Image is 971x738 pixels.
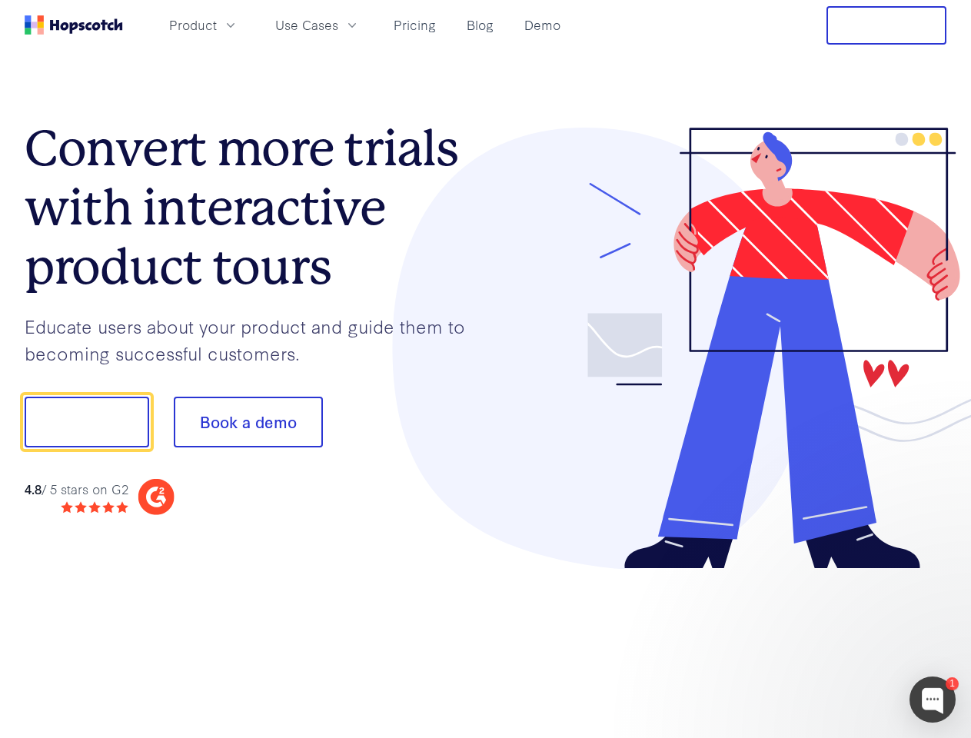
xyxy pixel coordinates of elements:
button: Show me! [25,397,149,447]
button: Use Cases [266,12,369,38]
a: Home [25,15,123,35]
div: 1 [946,677,959,690]
p: Educate users about your product and guide them to becoming successful customers. [25,313,486,366]
span: Product [169,15,217,35]
strong: 4.8 [25,480,42,497]
span: Use Cases [275,15,338,35]
a: Blog [461,12,500,38]
div: / 5 stars on G2 [25,480,128,499]
button: Free Trial [826,6,946,45]
h1: Convert more trials with interactive product tours [25,119,486,296]
button: Book a demo [174,397,323,447]
a: Demo [518,12,567,38]
a: Pricing [387,12,442,38]
button: Product [160,12,248,38]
